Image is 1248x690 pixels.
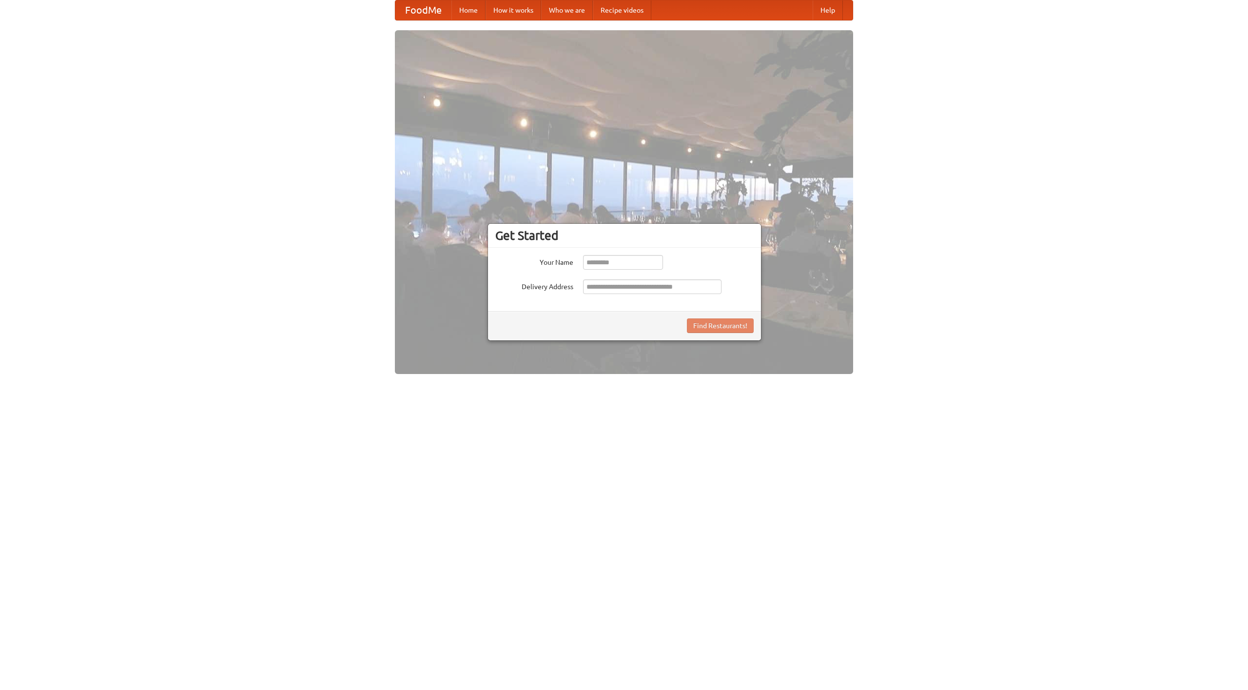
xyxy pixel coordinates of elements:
a: FoodMe [395,0,451,20]
a: Recipe videos [593,0,651,20]
h3: Get Started [495,228,754,243]
a: Home [451,0,486,20]
label: Delivery Address [495,279,573,292]
label: Your Name [495,255,573,267]
a: Who we are [541,0,593,20]
button: Find Restaurants! [687,318,754,333]
a: How it works [486,0,541,20]
a: Help [813,0,843,20]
